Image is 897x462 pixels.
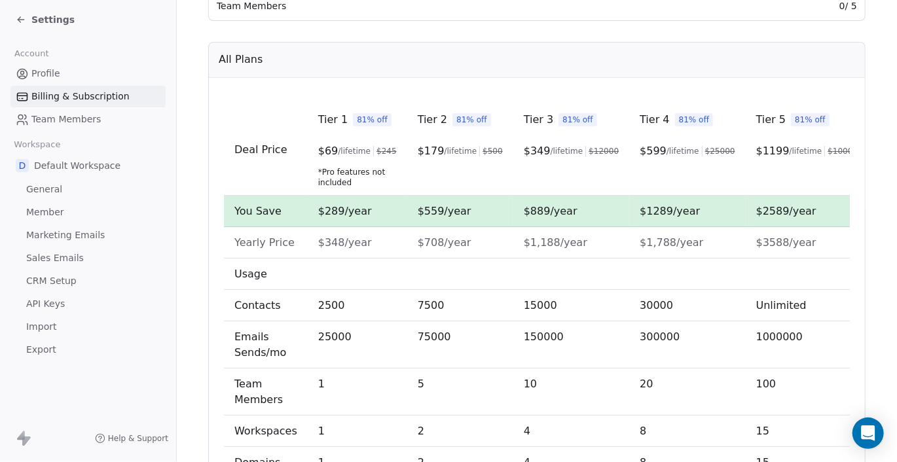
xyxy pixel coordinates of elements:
a: Help & Support [95,433,168,444]
span: Workspace [9,135,66,154]
span: 15 [756,425,769,437]
span: General [26,183,62,196]
a: Import [10,316,166,338]
td: Workspaces [224,416,308,447]
span: Sales Emails [26,251,84,265]
span: $ 100000 [828,146,863,156]
span: $1,188/year [524,236,587,249]
span: $3588/year [756,236,816,249]
span: 2 [418,425,424,437]
span: 25000 [318,330,352,343]
span: Deal Price [234,143,287,156]
span: $348/year [318,236,372,249]
a: API Keys [10,293,166,315]
span: Tier 3 [524,112,553,128]
span: 81% off [558,113,597,126]
span: 75000 [418,330,451,343]
span: API Keys [26,297,65,311]
span: 7500 [418,299,445,311]
span: Tier 4 [640,112,669,128]
span: $ 1199 [756,143,790,159]
span: /lifetime [444,146,477,156]
span: 2500 [318,299,345,311]
span: Export [26,343,56,357]
span: $ 69 [318,143,339,159]
a: Settings [16,13,75,26]
span: Tier 5 [756,112,786,128]
span: Billing & Subscription [31,90,130,103]
span: /lifetime [667,146,699,156]
span: 10 [524,378,537,390]
span: 150000 [524,330,564,343]
a: Team Members [10,109,166,130]
span: Default Workspace [34,159,120,172]
span: 30000 [640,299,673,311]
span: $ 349 [524,143,551,159]
span: Marketing Emails [26,228,105,242]
span: $ 599 [640,143,667,159]
span: CRM Setup [26,274,77,288]
span: $1289/year [640,205,700,217]
span: *Pro features not included [318,167,397,188]
span: 1 [318,378,325,390]
span: Tier 2 [418,112,447,128]
td: Team Members [224,368,308,416]
span: $ 500 [483,146,503,156]
span: Team Members [31,113,101,126]
td: Contacts [224,290,308,321]
span: Member [26,205,64,219]
span: 1000000 [756,330,803,343]
a: Profile [10,63,166,84]
span: 20 [640,378,653,390]
a: Sales Emails [10,247,166,269]
span: 81% off [791,113,830,126]
span: $289/year [318,205,372,217]
span: $2589/year [756,205,816,217]
span: 15000 [524,299,557,311]
span: 8 [640,425,646,437]
span: Help & Support [108,433,168,444]
span: You Save [234,205,282,217]
span: /lifetime [338,146,371,156]
a: Member [10,202,166,223]
span: Usage [234,268,267,280]
span: D [16,159,29,172]
span: 4 [524,425,530,437]
span: $ 25000 [705,146,735,156]
span: Profile [31,67,60,80]
span: /lifetime [790,146,822,156]
span: $1,788/year [640,236,703,249]
span: Yearly Price [234,236,295,249]
span: $708/year [418,236,471,249]
span: 300000 [640,330,680,343]
a: Billing & Subscription [10,86,166,107]
span: $ 179 [418,143,445,159]
span: Unlimited [756,299,807,311]
a: Marketing Emails [10,224,166,246]
span: $ 245 [376,146,397,156]
div: Open Intercom Messenger [852,418,884,449]
span: Settings [31,13,75,26]
td: Emails Sends/mo [224,321,308,368]
a: General [10,179,166,200]
span: 1 [318,425,325,437]
span: Account [9,44,54,63]
a: Export [10,339,166,361]
span: 81% off [353,113,392,126]
span: $ 12000 [589,146,619,156]
span: 81% off [675,113,714,126]
span: Import [26,320,56,334]
span: $559/year [418,205,471,217]
span: 5 [418,378,424,390]
span: 81% off [452,113,491,126]
span: All Plans [219,52,263,67]
span: $889/year [524,205,577,217]
span: 100 [756,378,777,390]
span: /lifetime [551,146,583,156]
a: CRM Setup [10,270,166,292]
span: Tier 1 [318,112,348,128]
